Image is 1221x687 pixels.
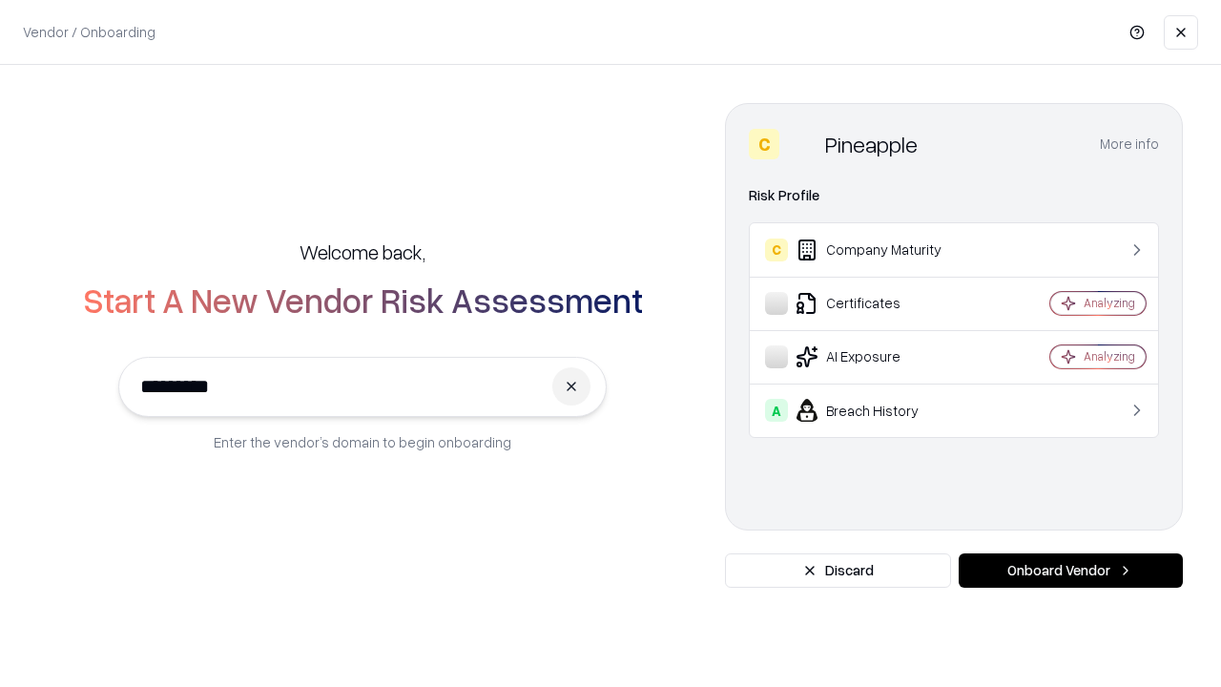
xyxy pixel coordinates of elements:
div: Breach History [765,399,993,422]
div: C [765,239,788,261]
p: Vendor / Onboarding [23,22,155,42]
button: More info [1100,127,1159,161]
div: Certificates [765,292,993,315]
h5: Welcome back, [300,239,425,265]
div: Company Maturity [765,239,993,261]
button: Onboard Vendor [959,553,1183,588]
button: Discard [725,553,951,588]
p: Enter the vendor’s domain to begin onboarding [214,432,511,452]
h2: Start A New Vendor Risk Assessment [83,281,643,319]
div: Analyzing [1084,348,1135,364]
div: Pineapple [825,129,918,159]
div: Analyzing [1084,295,1135,311]
div: AI Exposure [765,345,993,368]
div: A [765,399,788,422]
img: Pineapple [787,129,817,159]
div: Risk Profile [749,184,1159,207]
div: C [749,129,779,159]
